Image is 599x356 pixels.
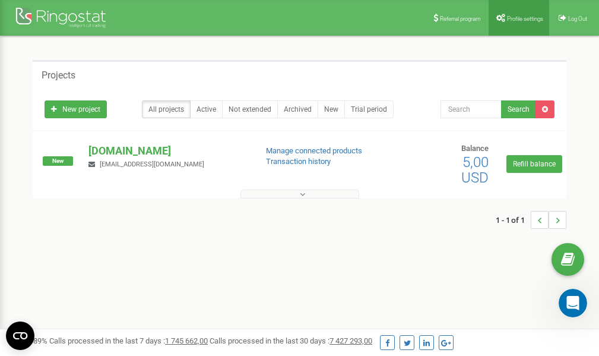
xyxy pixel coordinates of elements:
button: Search [501,100,536,118]
nav: ... [496,199,566,241]
span: Referral program [440,15,481,22]
a: New [318,100,345,118]
a: All projects [142,100,191,118]
span: New [43,156,73,166]
span: Calls processed in the last 7 days : [49,336,208,345]
button: Open CMP widget [6,322,34,350]
a: Archived [277,100,318,118]
span: 1 - 1 of 1 [496,211,531,229]
span: Profile settings [507,15,543,22]
span: Calls processed in the last 30 days : [210,336,372,345]
span: 5,00 USD [461,154,489,186]
a: Transaction history [266,157,331,166]
u: 1 745 662,00 [165,336,208,345]
input: Search [440,100,502,118]
a: Not extended [222,100,278,118]
iframe: Intercom live chat [559,289,587,317]
a: Active [190,100,223,118]
span: Balance [461,144,489,153]
a: Refill balance [506,155,562,173]
a: Manage connected products [266,146,362,155]
p: [DOMAIN_NAME] [88,143,246,159]
a: Trial period [344,100,394,118]
u: 7 427 293,00 [329,336,372,345]
span: Log Out [568,15,587,22]
h5: Projects [42,70,75,81]
span: [EMAIL_ADDRESS][DOMAIN_NAME] [100,160,204,168]
a: New project [45,100,107,118]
